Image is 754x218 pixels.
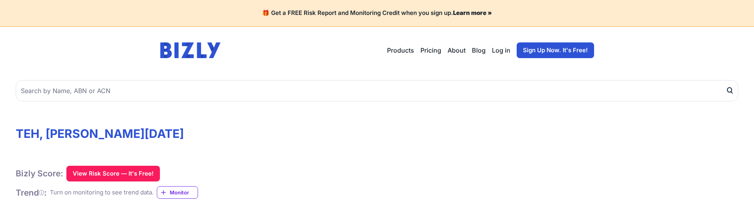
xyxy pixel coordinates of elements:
[16,80,738,101] input: Search by Name, ABN or ACN
[50,188,154,197] div: Turn on monitoring to see trend data.
[517,42,594,58] a: Sign Up Now. It's Free!
[16,126,738,141] h1: TEH, [PERSON_NAME][DATE]
[387,46,414,55] button: Products
[170,189,198,196] span: Monitor
[448,46,466,55] a: About
[157,186,198,199] a: Monitor
[420,46,441,55] a: Pricing
[16,187,47,198] h1: Trend :
[453,9,492,16] a: Learn more »
[9,9,745,17] h4: 🎁 Get a FREE Risk Report and Monitoring Credit when you sign up.
[66,166,160,181] button: View Risk Score — It's Free!
[492,46,510,55] a: Log in
[472,46,486,55] a: Blog
[16,168,63,179] h1: Bizly Score:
